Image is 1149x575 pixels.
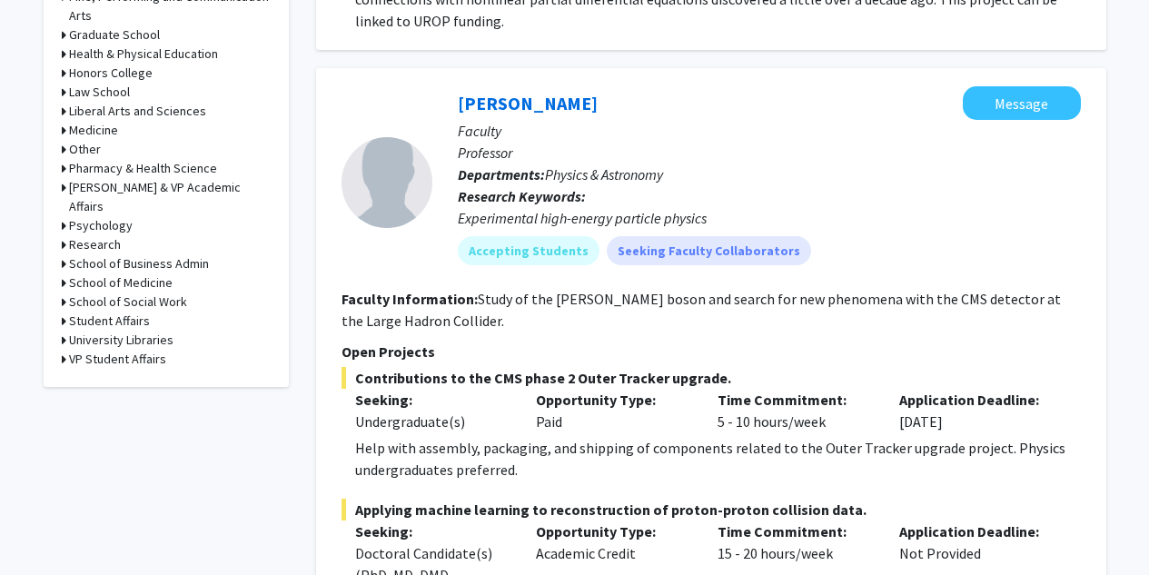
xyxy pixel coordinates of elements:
p: Application Deadline: [899,520,1054,542]
h3: Research [69,235,121,254]
mat-chip: Accepting Students [458,236,599,265]
h3: School of Business Admin [69,254,209,273]
h3: Pharmacy & Health Science [69,159,217,178]
fg-read-more: Study of the [PERSON_NAME] boson and search for new phenomena with the CMS detector at the Large ... [342,290,1061,330]
h3: Law School [69,83,130,102]
p: Application Deadline: [899,389,1054,411]
span: Physics & Astronomy [545,165,663,183]
h3: Health & Physical Education [69,45,218,64]
p: Opportunity Type: [536,389,690,411]
a: [PERSON_NAME] [458,92,598,114]
div: Paid [522,389,704,432]
div: Undergraduate(s) [355,411,510,432]
b: Research Keywords: [458,187,586,205]
div: [DATE] [886,389,1067,432]
iframe: Chat [14,493,77,561]
h3: Honors College [69,64,153,83]
p: Seeking: [355,520,510,542]
h3: Psychology [69,216,133,235]
div: 5 - 10 hours/week [704,389,886,432]
p: Help with assembly, packaging, and shipping of components related to the Outer Tracker upgrade pr... [355,437,1081,481]
div: Experimental high-energy particle physics [458,207,1081,229]
h3: Student Affairs [69,312,150,331]
h3: [PERSON_NAME] & VP Academic Affairs [69,178,271,216]
p: Opportunity Type: [536,520,690,542]
h3: University Libraries [69,331,173,350]
p: Professor [458,142,1081,164]
span: Applying machine learning to reconstruction of proton-proton collision data. [342,499,1081,520]
h3: School of Medicine [69,273,173,292]
mat-chip: Seeking Faculty Collaborators [607,236,811,265]
p: Faculty [458,120,1081,142]
p: Time Commitment: [718,389,872,411]
h3: Medicine [69,121,118,140]
h3: Graduate School [69,25,160,45]
h3: School of Social Work [69,292,187,312]
p: Open Projects [342,341,1081,362]
h3: Liberal Arts and Sciences [69,102,206,121]
button: Message Robert Harr [963,86,1081,120]
h3: VP Student Affairs [69,350,166,369]
b: Faculty Information: [342,290,478,308]
h3: Other [69,140,101,159]
p: Seeking: [355,389,510,411]
p: Time Commitment: [718,520,872,542]
b: Departments: [458,165,545,183]
span: Contributions to the CMS phase 2 Outer Tracker upgrade. [342,367,1081,389]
